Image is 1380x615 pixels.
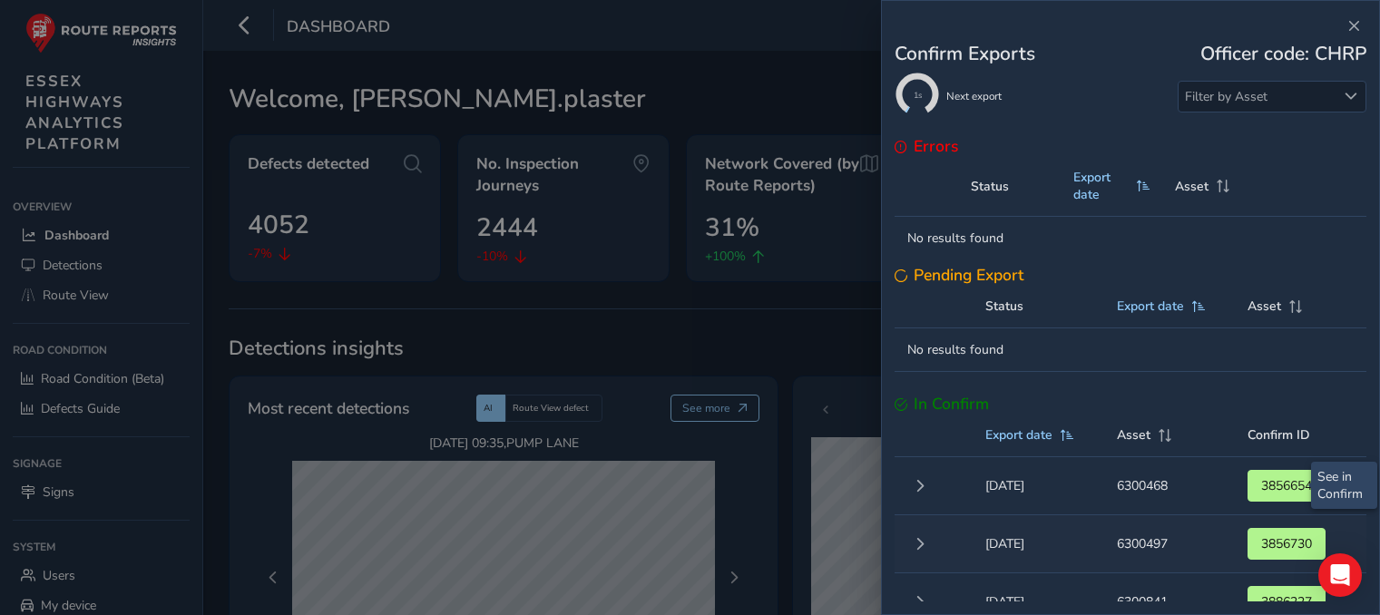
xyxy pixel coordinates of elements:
span: Status [985,298,1023,315]
button: Expand ae1c20d25712429cbf4badbf403b3f9_610 [907,590,933,615]
td: No results found [895,328,1366,372]
td: 6300497 [1104,515,1236,573]
span: Asset [1175,178,1209,195]
h5: In Confirm [914,395,989,414]
span: Export date [985,426,1052,444]
p: [DATE] [985,534,1024,553]
td: No results found [895,217,1366,260]
div: Open Intercom Messenger [1318,553,1362,597]
small: Next export [946,89,1002,103]
span: Confirm ID [1248,426,1310,444]
button: 3856730 [1248,528,1326,560]
button: 3856654 [1248,470,1326,502]
p: [DATE] [985,476,1024,495]
span: Export date [1117,298,1184,315]
span: Status [971,178,1009,195]
h4: Officer code: CHRP [1200,43,1366,65]
td: 6300468 [1104,457,1236,515]
button: Expand cabf48cb529442869d59b3954eeb38f_1405 [907,473,933,499]
span: 3886227 [1261,593,1312,610]
span: 3856654 [1261,477,1312,494]
h5: Errors [914,137,958,156]
text: 1s [914,89,922,100]
h4: Confirm Exports [895,43,1035,65]
button: Expand 7869509c51e74813bcb17bf33da5fb1_422 [907,532,933,557]
h5: Pending Export [914,266,1023,285]
div: Filter by Asset [1179,82,1336,112]
p: [DATE] [985,592,1024,611]
span: Asset [1248,298,1281,315]
button: Close [1341,14,1366,39]
span: 3856730 [1261,535,1312,552]
span: Export date [1073,169,1130,203]
span: Asset [1117,426,1150,444]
